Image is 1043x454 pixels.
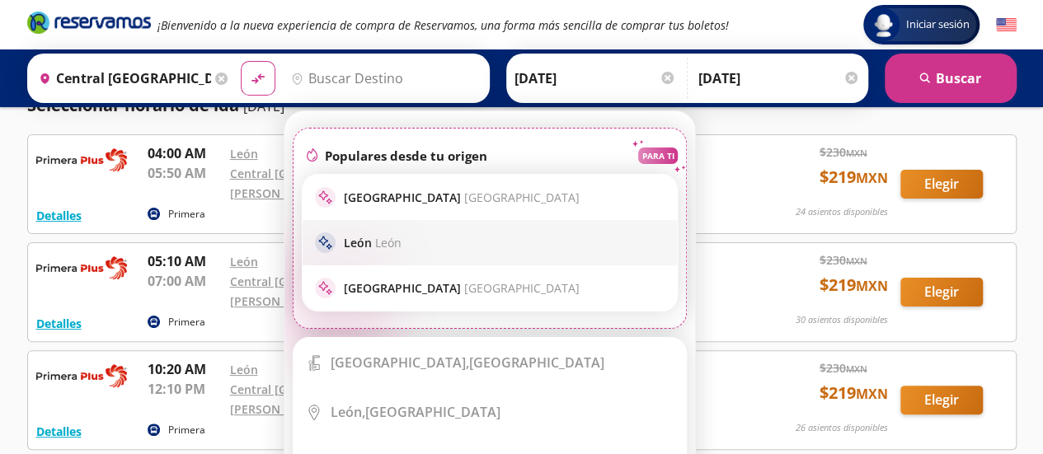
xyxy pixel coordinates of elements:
[168,315,205,330] p: Primera
[856,385,888,403] small: MXN
[230,274,392,309] a: Central [GEOGRAPHIC_DATA][PERSON_NAME]
[157,17,729,33] em: ¡Bienvenido a la nueva experiencia de compra de Reservamos, una forma más sencilla de comprar tus...
[36,207,82,224] button: Detalles
[36,315,82,332] button: Detalles
[36,143,127,176] img: RESERVAMOS
[168,207,205,222] p: Primera
[148,251,222,271] p: 05:10 AM
[514,58,676,99] input: Elegir Fecha
[820,165,888,190] span: $ 219
[331,403,365,421] b: León,
[32,58,212,99] input: Buscar Origen
[230,146,258,161] a: León
[230,166,392,201] a: Central [GEOGRAPHIC_DATA][PERSON_NAME]
[148,163,222,183] p: 05:50 AM
[796,313,888,327] p: 30 asientos disponibles
[331,353,469,372] b: [GEOGRAPHIC_DATA],
[900,278,983,307] button: Elegir
[846,147,867,159] small: MXN
[230,362,258,377] a: León
[846,255,867,267] small: MXN
[900,170,983,199] button: Elegir
[344,190,580,205] p: [GEOGRAPHIC_DATA]
[464,190,580,205] span: [GEOGRAPHIC_DATA]
[820,143,867,161] span: $ 230
[820,381,888,405] span: $ 219
[796,421,888,435] p: 26 asientos disponibles
[846,363,867,375] small: MXN
[36,423,82,440] button: Detalles
[36,251,127,284] img: RESERVAMOS
[344,280,580,296] p: [GEOGRAPHIC_DATA]
[331,403,500,421] div: [GEOGRAPHIC_DATA]
[331,353,604,372] div: [GEOGRAPHIC_DATA]
[820,359,867,377] span: $ 230
[230,254,258,269] a: León
[27,10,151,40] a: Brand Logo
[900,386,983,414] button: Elegir
[464,280,580,296] span: [GEOGRAPHIC_DATA]
[856,277,888,295] small: MXN
[698,58,860,99] input: Opcional
[796,205,888,219] p: 24 asientos disponibles
[325,147,487,164] p: Populares desde tu origen
[900,16,976,33] span: Iniciar sesión
[148,271,222,291] p: 07:00 AM
[820,273,888,297] span: $ 219
[230,381,392,417] a: Central [GEOGRAPHIC_DATA][PERSON_NAME]
[27,10,151,35] i: Brand Logo
[820,251,867,269] span: $ 230
[148,143,222,163] p: 04:00 AM
[856,169,888,187] small: MXN
[344,235,402,250] p: León
[148,379,222,399] p: 12:10 PM
[375,235,402,250] span: León
[996,15,1017,35] button: English
[284,58,481,99] input: Buscar Destino
[168,423,205,438] p: Primera
[148,359,222,379] p: 10:20 AM
[36,359,127,392] img: RESERVAMOS
[885,54,1017,103] button: Buscar
[642,150,674,161] p: PARA TI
